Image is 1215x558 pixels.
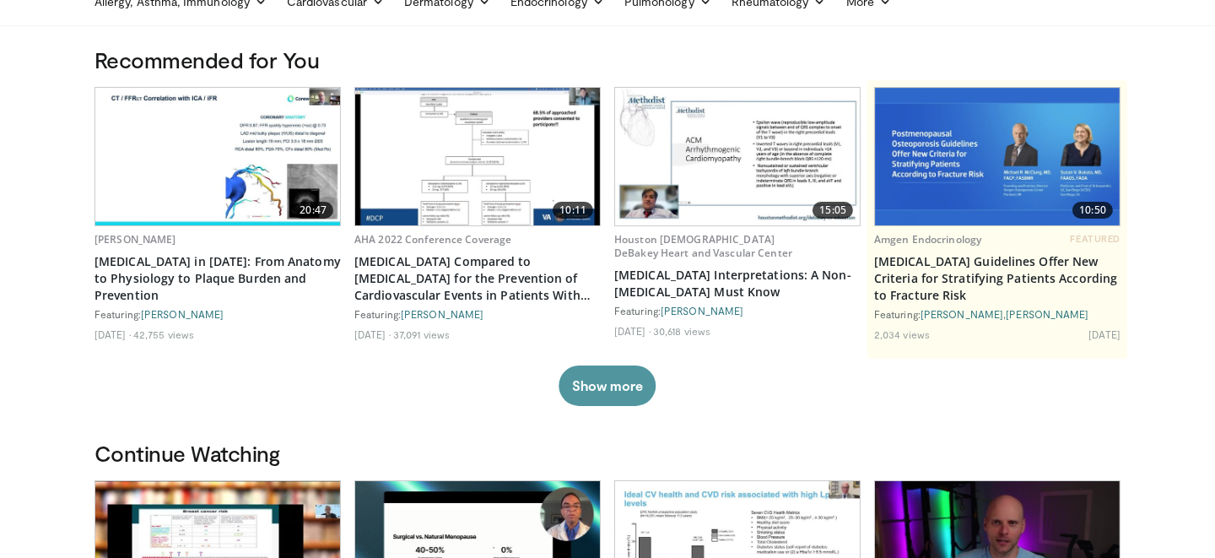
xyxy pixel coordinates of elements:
[94,328,131,341] li: [DATE]
[355,88,600,225] a: 10:11
[354,232,511,246] a: AHA 2022 Conference Coverage
[559,366,656,406] button: Show more
[355,88,600,225] img: 7c0f9b53-1609-4588-8498-7cac8464d722.620x360_q85_upscale.jpg
[614,232,792,260] a: Houston [DEMOGRAPHIC_DATA] DeBakey Heart and Vascular Center
[401,308,483,320] a: [PERSON_NAME]
[94,307,341,321] div: Featuring:
[354,307,601,321] div: Featuring:
[94,46,1120,73] h3: Recommended for You
[293,202,333,219] span: 20:47
[1088,328,1120,341] li: [DATE]
[614,267,861,301] a: [MEDICAL_DATA] Interpretations: A Non-[MEDICAL_DATA] Must Know
[94,232,176,246] a: [PERSON_NAME]
[615,88,860,225] img: 59f69555-d13b-4130-aa79-5b0c1d5eebbb.620x360_q85_upscale.jpg
[874,307,1120,321] div: Featuring: ,
[1006,308,1088,320] a: [PERSON_NAME]
[95,88,340,225] img: 823da73b-7a00-425d-bb7f-45c8b03b10c3.620x360_q85_upscale.jpg
[94,440,1120,467] h3: Continue Watching
[354,328,391,341] li: [DATE]
[614,324,651,338] li: [DATE]
[921,308,1003,320] a: [PERSON_NAME]
[141,308,224,320] a: [PERSON_NAME]
[874,232,981,246] a: Amgen Endocrinology
[133,328,194,341] li: 42,755 views
[1071,233,1120,245] span: FEATURED
[874,328,930,341] li: 2,034 views
[661,305,743,317] a: [PERSON_NAME]
[614,304,861,317] div: Featuring:
[354,253,601,304] a: [MEDICAL_DATA] Compared to [MEDICAL_DATA] for the Prevention of Cardiovascular Events in Patients...
[875,88,1120,225] a: 10:50
[653,324,710,338] li: 30,618 views
[813,202,853,219] span: 15:05
[874,253,1120,304] a: [MEDICAL_DATA] Guidelines Offer New Criteria for Stratifying Patients According to Fracture Risk
[1072,202,1113,219] span: 10:50
[615,88,860,225] a: 15:05
[95,88,340,225] a: 20:47
[875,88,1120,225] img: 7b525459-078d-43af-84f9-5c25155c8fbb.png.620x360_q85_upscale.jpg
[553,202,593,219] span: 10:11
[393,328,450,341] li: 37,091 views
[94,253,341,304] a: [MEDICAL_DATA] in [DATE]: From Anatomy to Physiology to Plaque Burden and Prevention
